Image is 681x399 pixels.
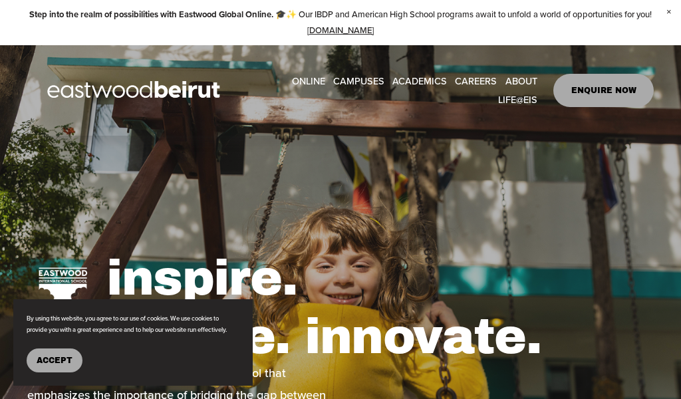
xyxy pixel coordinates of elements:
h1: inspire. create. innovate. [106,249,654,366]
span: ACADEMICS [392,72,447,90]
a: folder dropdown [333,71,384,90]
a: folder dropdown [498,90,537,110]
section: Cookie banner [13,299,253,386]
a: [DOMAIN_NAME] [307,24,374,36]
span: ABOUT [505,72,537,90]
a: folder dropdown [505,71,537,90]
p: By using this website, you agree to our use of cookies. We use cookies to provide you with a grea... [27,313,239,335]
button: Accept [27,348,82,372]
a: CAREERS [455,71,497,90]
span: LIFE@EIS [498,91,537,108]
span: Accept [37,356,72,365]
img: EastwoodIS Global Site [27,57,244,124]
span: CAMPUSES [333,72,384,90]
a: ENQUIRE NOW [553,74,654,107]
a: folder dropdown [392,71,447,90]
a: ONLINE [292,71,325,90]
